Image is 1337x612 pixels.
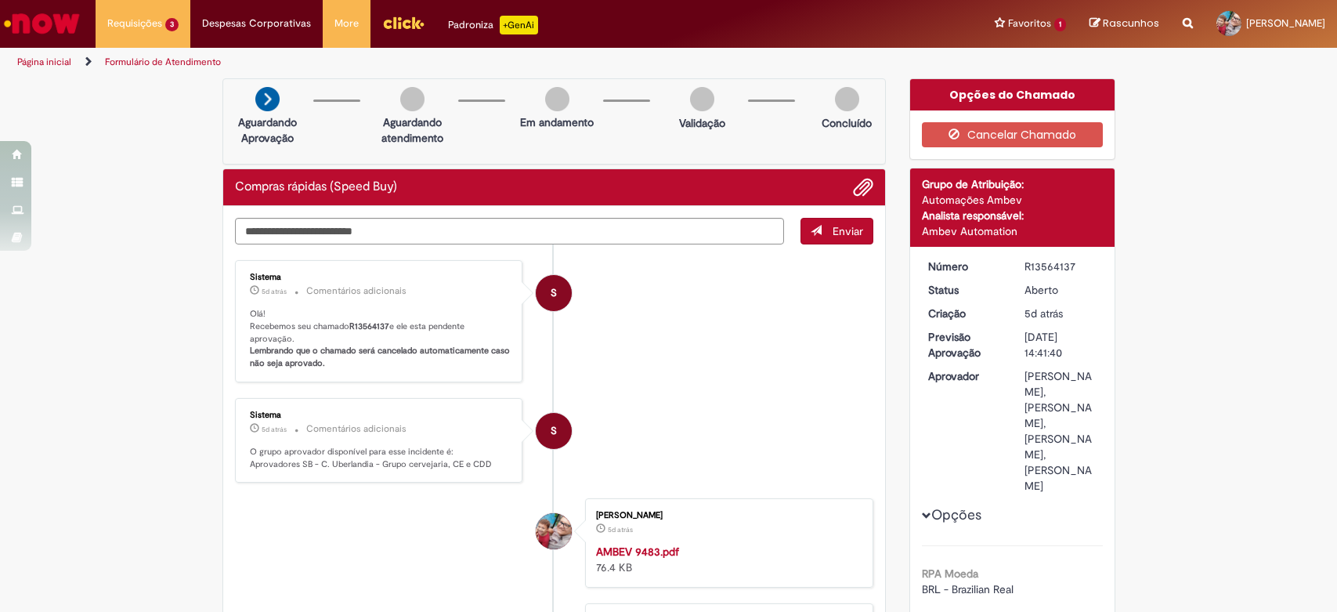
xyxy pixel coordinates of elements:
[922,208,1103,223] div: Analista responsável:
[853,177,873,197] button: Adicionar anexos
[374,114,450,146] p: Aguardando atendimento
[536,275,572,311] div: System
[916,329,1013,360] dt: Previsão Aprovação
[536,513,572,549] div: Marcelo Vitor De Oliveira
[1054,18,1066,31] span: 1
[12,48,880,77] ul: Trilhas de página
[448,16,538,34] div: Padroniza
[255,87,280,111] img: arrow-next.png
[1024,306,1063,320] time: 24/09/2025 16:41:40
[608,525,633,534] time: 24/09/2025 16:41:38
[250,411,511,420] div: Sistema
[916,282,1013,298] dt: Status
[922,223,1103,239] div: Ambev Automation
[916,259,1013,274] dt: Número
[608,525,633,534] span: 5d atrás
[596,545,679,559] a: AMBEV 9483.pdf
[596,511,857,520] div: [PERSON_NAME]
[250,273,511,282] div: Sistema
[822,115,872,131] p: Concluído
[916,368,1013,384] dt: Aprovador
[536,413,572,449] div: System
[551,274,557,312] span: S
[250,446,511,470] p: O grupo aprovador disponível para esse incidente é: Aprovadores SB - C. Uberlandia - Grupo cervej...
[334,16,359,31] span: More
[105,56,221,68] a: Formulário de Atendimento
[165,18,179,31] span: 3
[679,115,725,131] p: Validação
[262,287,287,296] span: 5d atrás
[349,320,389,332] b: R13564137
[2,8,82,39] img: ServiceNow
[1246,16,1325,30] span: [PERSON_NAME]
[107,16,162,31] span: Requisições
[520,114,594,130] p: Em andamento
[400,87,425,111] img: img-circle-grey.png
[500,16,538,34] p: +GenAi
[17,56,71,68] a: Página inicial
[690,87,714,111] img: img-circle-grey.png
[833,224,863,238] span: Enviar
[1103,16,1159,31] span: Rascunhos
[545,87,569,111] img: img-circle-grey.png
[1024,259,1097,274] div: R13564137
[235,218,785,245] textarea: Digite sua mensagem aqui...
[202,16,311,31] span: Despesas Corporativas
[922,582,1014,596] span: BRL - Brazilian Real
[1024,306,1063,320] span: 5d atrás
[262,425,287,434] time: 24/09/2025 16:41:48
[1024,306,1097,321] div: 24/09/2025 16:41:40
[922,567,978,581] b: RPA Moeda
[1024,282,1097,298] div: Aberto
[1008,16,1051,31] span: Favoritos
[551,412,557,450] span: S
[596,544,857,575] div: 76.4 KB
[235,180,397,194] h2: Compras rápidas (Speed Buy) Histórico de tíquete
[262,287,287,296] time: 24/09/2025 16:41:52
[835,87,859,111] img: img-circle-grey.png
[1024,368,1097,494] div: [PERSON_NAME], [PERSON_NAME], [PERSON_NAME], [PERSON_NAME]
[800,218,873,244] button: Enviar
[306,284,407,298] small: Comentários adicionais
[250,345,512,369] b: Lembrando que o chamado será cancelado automaticamente caso não seja aprovado.
[306,422,407,436] small: Comentários adicionais
[922,176,1103,192] div: Grupo de Atribuição:
[922,192,1103,208] div: Automações Ambev
[250,308,511,370] p: Olá! Recebemos seu chamado e ele esta pendente aprovação.
[922,122,1103,147] button: Cancelar Chamado
[1089,16,1159,31] a: Rascunhos
[910,79,1115,110] div: Opções do Chamado
[382,11,425,34] img: click_logo_yellow_360x200.png
[1024,329,1097,360] div: [DATE] 14:41:40
[262,425,287,434] span: 5d atrás
[229,114,305,146] p: Aguardando Aprovação
[916,306,1013,321] dt: Criação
